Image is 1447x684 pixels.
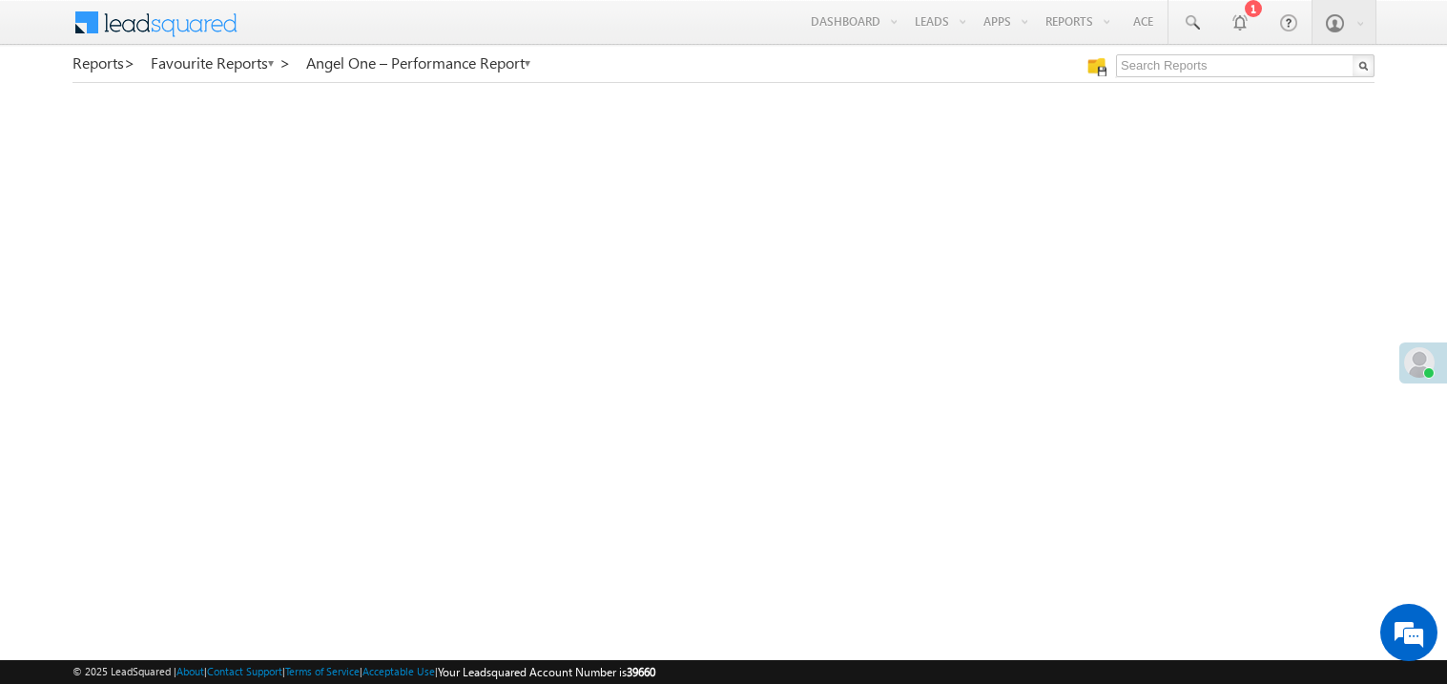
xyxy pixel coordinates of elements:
[306,54,532,72] a: Angel One – Performance Report
[151,54,291,72] a: Favourite Reports >
[1116,54,1375,77] input: Search Reports
[207,665,282,677] a: Contact Support
[362,665,435,677] a: Acceptable Use
[279,52,291,73] span: >
[627,665,655,679] span: 39660
[176,665,204,677] a: About
[124,52,135,73] span: >
[72,54,135,72] a: Reports>
[285,665,360,677] a: Terms of Service
[1087,57,1106,76] img: Manage all your saved reports!
[72,663,655,681] span: © 2025 LeadSquared | | | | |
[438,665,655,679] span: Your Leadsquared Account Number is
